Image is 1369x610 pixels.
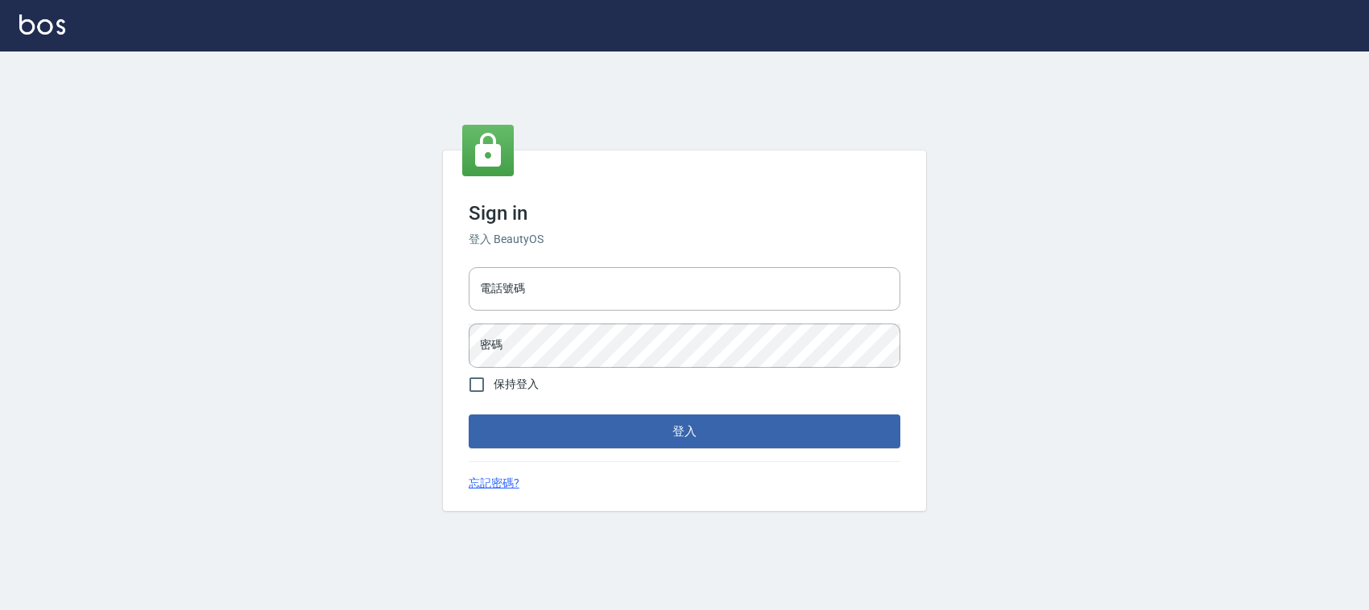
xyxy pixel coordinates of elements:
span: 保持登入 [494,376,539,393]
h6: 登入 BeautyOS [469,231,900,248]
img: Logo [19,14,65,35]
button: 登入 [469,414,900,448]
a: 忘記密碼? [469,475,519,492]
h3: Sign in [469,202,900,225]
